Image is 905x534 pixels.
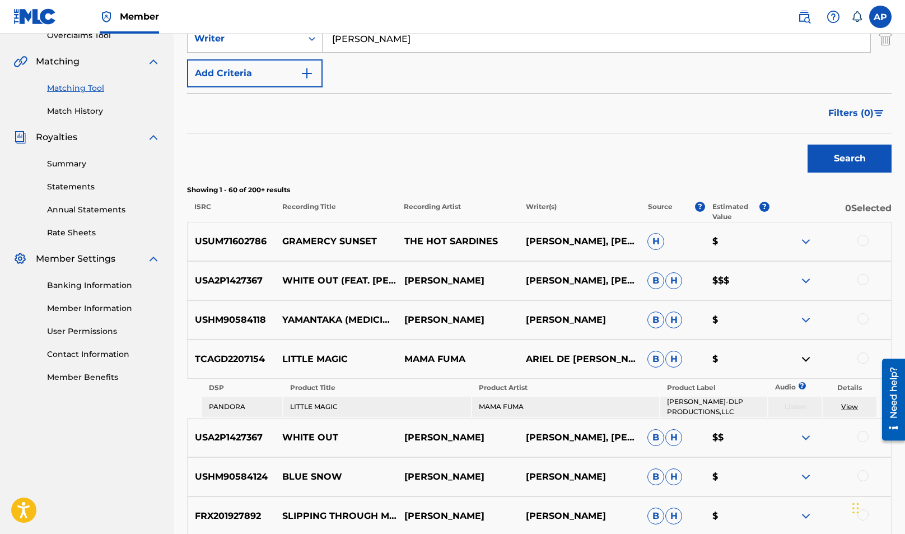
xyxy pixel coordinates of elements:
[188,313,275,327] p: USHM90584118
[396,509,518,523] p: [PERSON_NAME]
[188,352,275,366] p: TCAGD2207154
[828,106,874,120] span: Filters ( 0 )
[768,402,822,412] p: Listen
[665,468,682,485] span: H
[874,355,905,445] iframe: Resource Center
[665,351,682,368] span: H
[274,202,396,222] p: Recording Title
[665,508,682,524] span: H
[13,8,57,25] img: MLC Logo
[647,312,664,328] span: B
[13,131,27,144] img: Royalties
[647,351,664,368] span: B
[188,235,275,248] p: USUM71602786
[100,10,113,24] img: Top Rightsholder
[874,110,884,117] img: filter
[822,99,892,127] button: Filters (0)
[705,313,769,327] p: $
[472,380,659,396] th: Product Artist
[36,252,115,266] span: Member Settings
[793,6,815,28] a: Public Search
[841,402,858,411] a: View
[705,470,769,484] p: $
[665,429,682,446] span: H
[648,202,673,222] p: Source
[519,274,640,287] p: [PERSON_NAME], [PERSON_NAME]
[275,274,396,287] p: WHITE OUT (FEAT. [PERSON_NAME])
[47,227,160,239] a: Rate Sheets
[396,352,518,366] p: MAMA FUMA
[300,67,314,80] img: 9d2ae6d4665cec9f34b9.svg
[665,312,682,328] span: H
[849,480,905,534] iframe: Chat Widget
[187,185,892,195] p: Showing 1 - 60 of 200+ results
[799,509,813,523] img: expand
[202,397,282,417] td: PANDORA
[647,233,664,250] span: H
[47,303,160,314] a: Member Information
[396,313,518,327] p: [PERSON_NAME]
[665,272,682,289] span: H
[283,397,470,417] td: LITTLE MAGIC
[188,470,275,484] p: USHM90584124
[660,397,767,417] td: [PERSON_NAME]-DLP PRODUCTIONS,LLC
[705,235,769,248] p: $
[759,202,769,212] span: ?
[519,509,640,523] p: [PERSON_NAME]
[519,470,640,484] p: [PERSON_NAME]
[879,25,892,53] img: Delete Criterion
[797,10,811,24] img: search
[202,380,282,396] th: DSP
[275,470,396,484] p: BLUE SNOW
[822,6,845,28] div: Help
[188,431,275,444] p: USA2P1427367
[647,468,664,485] span: B
[768,382,782,392] p: Audio
[519,202,641,222] p: Writer(s)
[187,202,274,222] p: ISRC
[799,352,813,366] img: contract
[799,313,813,327] img: expand
[660,380,767,396] th: Product Label
[47,30,160,41] a: Overclaims Tool
[47,372,160,383] a: Member Benefits
[823,380,876,396] th: Details
[47,105,160,117] a: Match History
[769,202,892,222] p: 0 Selected
[47,158,160,170] a: Summary
[13,252,27,266] img: Member Settings
[147,131,160,144] img: expand
[187,59,323,87] button: Add Criteria
[705,352,769,366] p: $
[799,470,813,484] img: expand
[852,491,859,525] div: Drag
[188,274,275,287] p: USA2P1427367
[519,235,640,248] p: [PERSON_NAME], [PERSON_NAME], [PERSON_NAME], ＥＶＡＮＰＡＬＡＺＺＯ
[396,202,519,222] p: Recording Artist
[275,235,396,248] p: GRAMERCY SUNSET
[396,274,518,287] p: [PERSON_NAME]
[36,55,80,68] span: Matching
[275,431,396,444] p: WHITE OUT
[472,397,659,417] td: MAMA FUMA
[647,272,664,289] span: B
[147,55,160,68] img: expand
[120,10,159,23] span: Member
[188,509,275,523] p: FRX201927892
[36,131,77,144] span: Royalties
[647,508,664,524] span: B
[851,11,862,22] div: Notifications
[47,82,160,94] a: Matching Tool
[275,509,396,523] p: SLIPPING THROUGH MY FINGERS
[194,32,295,45] div: Writer
[808,145,892,173] button: Search
[275,313,396,327] p: YAMANTAKA (MEDICINE MAN)
[13,55,27,68] img: Matching
[47,181,160,193] a: Statements
[396,470,518,484] p: [PERSON_NAME]
[396,235,518,248] p: THE HOT SARDINES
